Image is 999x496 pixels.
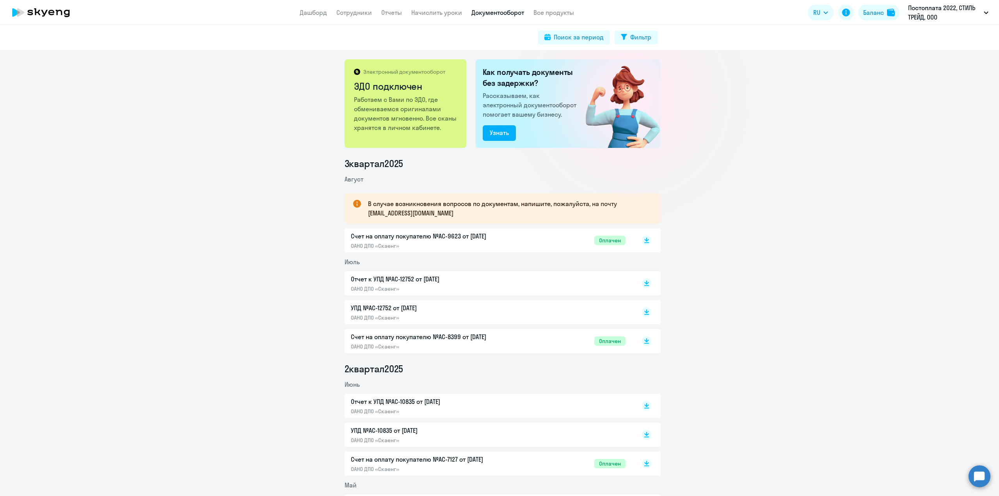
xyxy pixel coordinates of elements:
p: В случае возникновения вопросов по документам, напишите, пожалуйста, на почту [EMAIL_ADDRESS][DOM... [368,199,647,218]
a: Счет на оплату покупателю №AC-8399 от [DATE]ОАНО ДПО «Скаенг»Оплачен [351,332,626,350]
span: Май [345,481,357,489]
div: Фильтр [630,32,651,42]
a: Счет на оплату покупателю №AC-9623 от [DATE]ОАНО ДПО «Скаенг»Оплачен [351,231,626,249]
a: Счет на оплату покупателю №AC-7127 от [DATE]ОАНО ДПО «Скаенг»Оплачен [351,455,626,473]
p: Счет на оплату покупателю №AC-7127 от [DATE] [351,455,515,464]
p: Работаем с Вами по ЭДО, где обмениваемся оригиналами документов мгновенно. Все сканы хранятся в л... [354,95,458,132]
p: Отчет к УПД №AC-12752 от [DATE] [351,274,515,284]
a: Начислить уроки [411,9,462,16]
span: Оплачен [594,236,626,245]
button: RU [808,5,834,20]
div: Баланс [863,8,884,17]
div: Поиск за период [554,32,604,42]
p: ОАНО ДПО «Скаенг» [351,242,515,249]
p: Рассказываем, как электронный документооборот помогает вашему бизнесу. [483,91,579,119]
p: УПД №AC-10835 от [DATE] [351,426,515,435]
a: Сотрудники [336,9,372,16]
a: Дашборд [300,9,327,16]
span: Август [345,175,363,183]
span: RU [813,8,820,17]
li: 3 квартал 2025 [345,157,661,170]
a: Документооборот [471,9,524,16]
p: Электронный документооборот [363,68,445,75]
button: Поиск за период [538,30,610,44]
p: Постоплата 2022, СТИЛЬ ТРЕЙД, ООО [908,3,981,22]
p: УПД №AC-12752 от [DATE] [351,303,515,313]
button: Постоплата 2022, СТИЛЬ ТРЕЙД, ООО [904,3,992,22]
span: Июль [345,258,360,266]
span: Июнь [345,380,360,388]
p: Счет на оплату покупателю №AC-9623 от [DATE] [351,231,515,241]
div: Узнать [490,128,509,137]
button: Узнать [483,125,516,141]
p: ОАНО ДПО «Скаенг» [351,408,515,415]
p: ОАНО ДПО «Скаенг» [351,437,515,444]
img: connected [573,59,661,148]
h2: ЭДО подключен [354,80,458,92]
li: 2 квартал 2025 [345,363,661,375]
span: Оплачен [594,459,626,468]
button: Фильтр [615,30,658,44]
a: Отчет к УПД №AC-12752 от [DATE]ОАНО ДПО «Скаенг» [351,274,626,292]
p: ОАНО ДПО «Скаенг» [351,466,515,473]
a: Отчеты [381,9,402,16]
a: Отчет к УПД №AC-10835 от [DATE]ОАНО ДПО «Скаенг» [351,397,626,415]
h2: Как получать документы без задержки? [483,67,579,89]
p: ОАНО ДПО «Скаенг» [351,343,515,350]
a: УПД №AC-10835 от [DATE]ОАНО ДПО «Скаенг» [351,426,626,444]
p: ОАНО ДПО «Скаенг» [351,314,515,321]
span: Оплачен [594,336,626,346]
img: balance [887,9,895,16]
p: Счет на оплату покупателю №AC-8399 от [DATE] [351,332,515,341]
a: Все продукты [533,9,574,16]
p: Отчет к УПД №AC-10835 от [DATE] [351,397,515,406]
button: Балансbalance [859,5,899,20]
p: ОАНО ДПО «Скаенг» [351,285,515,292]
a: УПД №AC-12752 от [DATE]ОАНО ДПО «Скаенг» [351,303,626,321]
